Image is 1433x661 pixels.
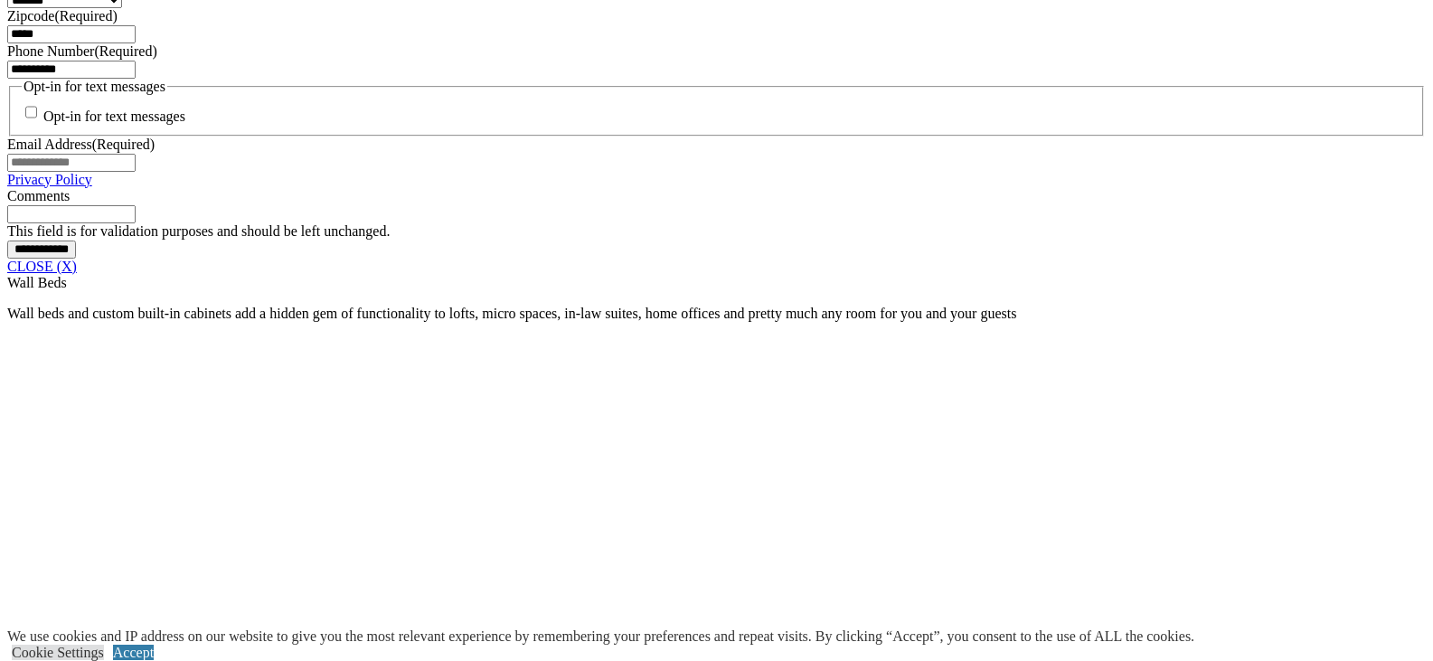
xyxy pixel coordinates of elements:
label: Zipcode [7,8,118,24]
a: Privacy Policy [7,172,92,187]
label: Email Address [7,137,155,152]
span: (Required) [54,8,117,24]
span: Wall Beds [7,275,67,290]
label: Phone Number [7,43,157,59]
p: Wall beds and custom built-in cabinets add a hidden gem of functionality to lofts, micro spaces, ... [7,306,1426,322]
div: We use cookies and IP address on our website to give you the most relevant experience by remember... [7,628,1194,645]
a: Cookie Settings [12,645,104,660]
label: Comments [7,188,70,203]
span: (Required) [92,137,155,152]
legend: Opt-in for text messages [22,79,167,95]
a: Accept [113,645,154,660]
a: CLOSE (X) [7,259,77,274]
label: Opt-in for text messages [43,109,185,125]
div: This field is for validation purposes and should be left unchanged. [7,223,1426,240]
span: (Required) [94,43,156,59]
